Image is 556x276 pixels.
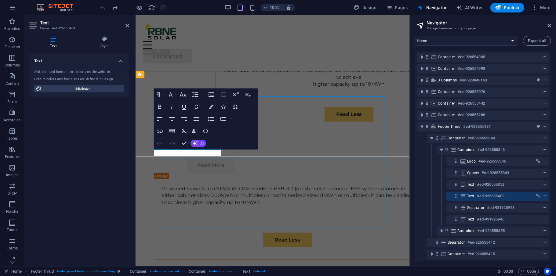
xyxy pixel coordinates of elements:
[34,77,124,82] div: Default colors and font sizes are defined in Design.
[218,88,229,101] button: Decrease Indent
[541,239,547,246] button: context-menu
[541,53,547,61] button: context-menu
[34,70,124,75] div: Add, edit, and format text directly on the website.
[438,55,455,59] span: Container
[438,101,455,106] span: Container
[478,158,506,165] h6: #ed-926555346
[230,88,242,101] button: Superscript
[191,125,199,137] button: Data Bindings
[149,268,179,275] span: . footer-thrud-content
[541,227,547,235] button: context-menu
[487,204,514,211] h6: #ed-931925943
[80,36,129,49] h4: Style
[477,181,504,188] h6: #ed-926555352
[166,101,178,113] button: Italic (Ctrl+I)
[541,158,547,165] button: context-menu
[178,88,190,101] button: Font Size
[458,111,485,119] h6: #ed-926555286
[477,227,505,235] h6: #ed-926555355
[428,134,435,142] button: toggle-expand
[154,88,165,101] button: Paragraph Format
[351,3,379,13] div: Design (Ctrl+Alt+Y)
[5,268,22,275] a: Click to cancel selection. Double-click to open Pages
[458,100,485,107] h6: #ed-926555442
[458,88,485,95] h6: #ed-926555076
[467,205,485,210] span: Separator
[5,154,20,159] p: Features
[541,250,547,258] button: context-menu
[467,134,495,142] h6: #ed-926555340
[418,100,426,107] button: toggle-expand
[166,88,178,101] button: Font Family
[31,268,265,275] nav: breadcrumb
[477,192,504,200] h6: #ed-926555409
[418,111,426,119] button: toggle-expand
[427,20,551,26] h2: Navigator
[189,268,206,275] span: Click to select. Double-click to edit
[29,54,129,65] h4: Text
[463,123,491,130] h6: #ed-926555337
[477,216,504,223] h6: #ed-931925946
[154,125,165,137] button: Insert Link
[191,88,202,101] button: Line Height
[460,77,487,84] h6: #ed-929849163
[136,4,143,11] button: Click here to leave preview mode and continue editing
[541,100,547,107] button: context-menu
[467,250,495,258] h6: #ed-926555415
[458,53,485,61] h6: #ed-926554905
[7,136,18,141] p: Tables
[418,123,426,130] button: toggle-expand
[205,101,217,113] button: Colors
[535,158,541,165] button: link
[457,147,475,152] span: Container
[253,268,265,275] span: . hide-md
[497,268,513,275] h6: Session time
[541,65,547,72] button: context-menu
[191,140,206,147] button: AI
[521,268,536,275] span: Code
[208,268,233,275] span: . footer-thrud-box
[4,118,21,123] p: Accordion
[191,101,202,113] button: Strikethrough
[178,137,190,149] button: Confirm (Ctrl+⏎)
[200,142,204,145] span: AI
[448,136,465,141] span: Container
[166,113,178,125] button: Align Center
[457,228,475,233] span: Container
[490,3,524,13] button: Publish
[467,194,474,199] span: Text
[31,268,54,275] span: Click to select. Double-click to edit
[541,111,547,119] button: context-menu
[118,270,120,273] i: This element is a customizable preset
[166,125,178,137] button: Insert Table
[166,137,178,149] button: Redo (Ctrl+Shift+Z)
[529,3,553,13] button: More
[535,77,541,84] button: preset
[477,146,505,153] h6: #ed-926555343
[532,5,551,11] span: More
[467,159,476,164] span: Logo
[7,228,18,232] p: Footer
[40,20,129,26] h2: Text
[351,3,379,13] button: Design
[438,89,455,94] span: Container
[286,5,291,10] i: On resize automatically adjust zoom level to fit chosen device.
[454,3,485,13] button: AI Writer
[467,239,495,246] h6: #ed-926555412
[535,192,541,200] button: link
[56,268,115,275] span: . footer .preset-footer-thrud-v3-consulting
[503,268,513,275] span: 00 00
[154,113,165,125] button: Align Left
[541,77,547,84] button: context-menu
[6,209,18,214] p: Header
[8,191,17,196] p: Slider
[448,252,465,256] span: Container
[448,240,465,245] span: Separator
[458,65,485,72] h6: #ed-926554998
[35,4,81,11] img: Editor Logo
[418,77,426,84] button: toggle-expand
[418,88,426,95] button: toggle-expand
[178,113,190,125] button: Align Right
[541,169,547,177] button: context-menu
[518,268,539,275] button: Code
